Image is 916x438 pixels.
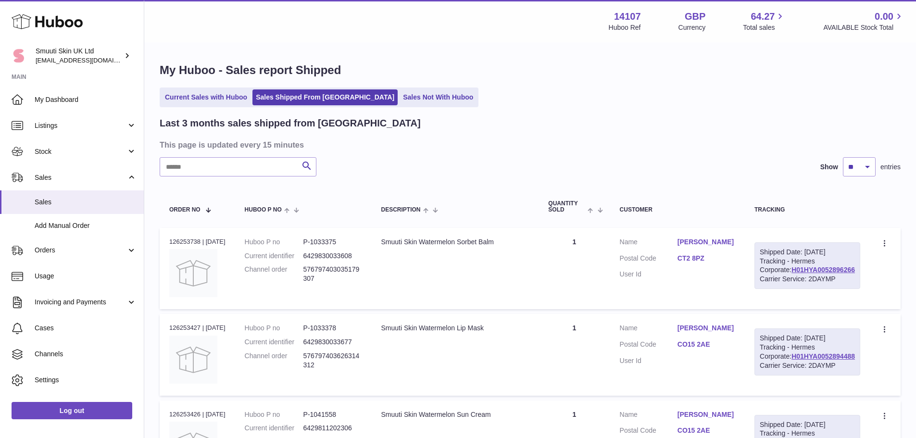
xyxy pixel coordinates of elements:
dt: User Id [620,356,678,365]
div: 126253426 | [DATE] [169,410,226,419]
a: [PERSON_NAME] [678,410,735,419]
strong: 14107 [614,10,641,23]
a: CO15 2AE [678,340,735,349]
dt: Postal Code [620,254,678,265]
span: Sales [35,173,126,182]
dt: Huboo P no [245,324,303,333]
dt: Postal Code [620,340,678,351]
a: CO15 2AE [678,426,735,435]
div: Tracking - Hermes Corporate: [754,328,860,375]
td: 1 [539,314,610,395]
span: Description [381,207,420,213]
dt: Huboo P no [245,238,303,247]
img: no-photo.jpg [169,336,217,384]
a: Current Sales with Huboo [162,89,251,105]
div: Huboo Ref [609,23,641,32]
div: Smuuti Skin Watermelon Sorbet Balm [381,238,529,247]
a: Sales Not With Huboo [400,89,477,105]
div: Shipped Date: [DATE] [760,248,855,257]
dt: Name [620,324,678,335]
dt: Name [620,410,678,422]
span: AVAILABLE Stock Total [823,23,904,32]
div: Carrier Service: 2DAYMP [760,361,855,370]
a: CT2 8PZ [678,254,735,263]
div: Shipped Date: [DATE] [760,420,855,429]
label: Show [820,163,838,172]
dt: Postal Code [620,426,678,438]
span: Sales [35,198,137,207]
td: 1 [539,228,610,309]
dd: P-1041558 [303,410,362,419]
span: My Dashboard [35,95,137,104]
a: Log out [12,402,132,419]
span: Huboo P no [245,207,282,213]
a: [PERSON_NAME] [678,238,735,247]
h2: Last 3 months sales shipped from [GEOGRAPHIC_DATA] [160,117,421,130]
span: Invoicing and Payments [35,298,126,307]
dt: Huboo P no [245,410,303,419]
a: 64.27 Total sales [743,10,786,32]
dt: Name [620,238,678,249]
span: Usage [35,272,137,281]
a: [PERSON_NAME] [678,324,735,333]
dt: Current identifier [245,424,303,433]
a: 0.00 AVAILABLE Stock Total [823,10,904,32]
img: internalAdmin-14107@internal.huboo.com [12,49,26,63]
div: Currency [678,23,706,32]
span: Orders [35,246,126,255]
dt: User Id [620,270,678,279]
span: Order No [169,207,201,213]
img: no-photo.jpg [169,249,217,297]
dt: Channel order [245,351,303,370]
div: Smuuti Skin Watermelon Lip Mask [381,324,529,333]
div: Tracking [754,207,860,213]
span: Channels [35,350,137,359]
div: Customer [620,207,735,213]
div: 126253738 | [DATE] [169,238,226,246]
dt: Current identifier [245,338,303,347]
dd: 576797403626314312 [303,351,362,370]
span: Quantity Sold [548,200,585,213]
span: Add Manual Order [35,221,137,230]
h1: My Huboo - Sales report Shipped [160,63,901,78]
dd: 6429811202306 [303,424,362,433]
span: 0.00 [875,10,893,23]
a: H01HYA0052894488 [791,352,855,360]
span: 64.27 [751,10,775,23]
span: Stock [35,147,126,156]
dd: 6429830033608 [303,251,362,261]
span: entries [880,163,901,172]
dt: Channel order [245,265,303,283]
dd: P-1033375 [303,238,362,247]
dd: P-1033378 [303,324,362,333]
span: Cases [35,324,137,333]
div: Shipped Date: [DATE] [760,334,855,343]
div: Smuuti Skin UK Ltd [36,47,122,65]
div: Smuuti Skin Watermelon Sun Cream [381,410,529,419]
span: [EMAIL_ADDRESS][DOMAIN_NAME] [36,56,141,64]
span: Total sales [743,23,786,32]
dt: Current identifier [245,251,303,261]
div: Tracking - Hermes Corporate: [754,242,860,289]
span: Settings [35,375,137,385]
h3: This page is updated every 15 minutes [160,139,898,150]
strong: GBP [685,10,705,23]
div: 126253427 | [DATE] [169,324,226,332]
a: Sales Shipped From [GEOGRAPHIC_DATA] [252,89,398,105]
a: H01HYA0052896266 [791,266,855,274]
dd: 576797403035179307 [303,265,362,283]
div: Carrier Service: 2DAYMP [760,275,855,284]
dd: 6429830033677 [303,338,362,347]
span: Listings [35,121,126,130]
